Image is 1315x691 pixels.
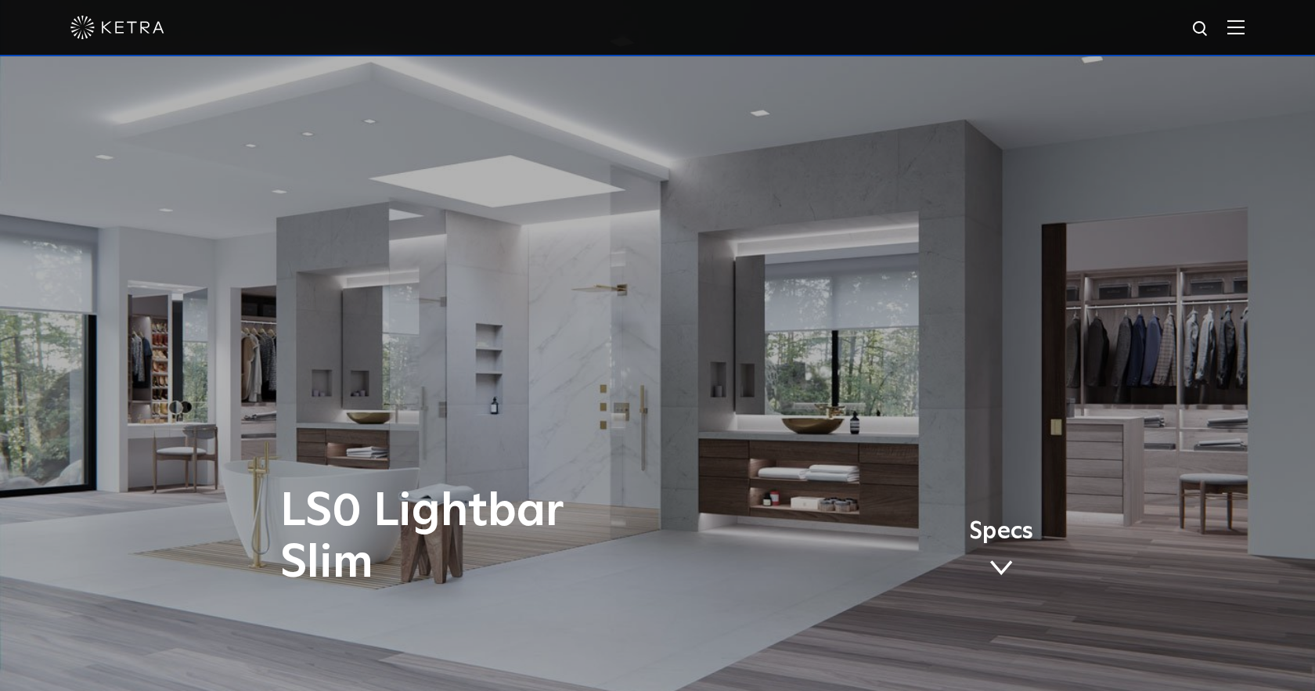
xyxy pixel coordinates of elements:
[969,520,1033,543] span: Specs
[70,16,164,39] img: ketra-logo-2019-white
[1227,20,1245,34] img: Hamburger%20Nav.svg
[969,520,1033,581] a: Specs
[280,486,722,589] h1: LS0 Lightbar Slim
[1191,20,1211,39] img: search icon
